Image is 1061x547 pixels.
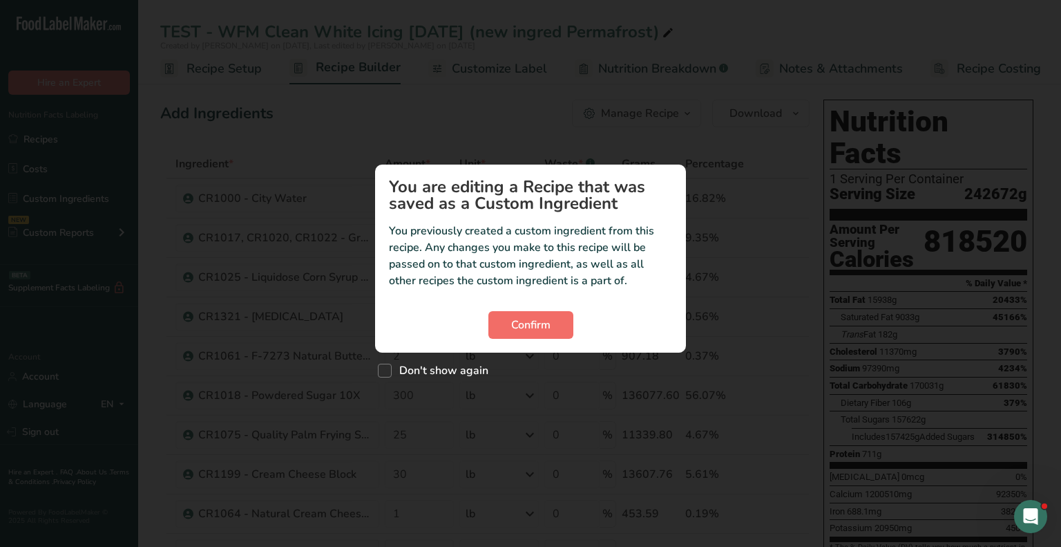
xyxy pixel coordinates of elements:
[1014,500,1047,533] iframe: Intercom live chat
[389,223,672,289] p: You previously created a custom ingredient from this recipe. Any changes you make to this recipe ...
[488,311,573,339] button: Confirm
[511,317,551,333] span: Confirm
[392,364,488,378] span: Don't show again
[389,178,672,212] h1: You are editing a Recipe that was saved as a Custom Ingredient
